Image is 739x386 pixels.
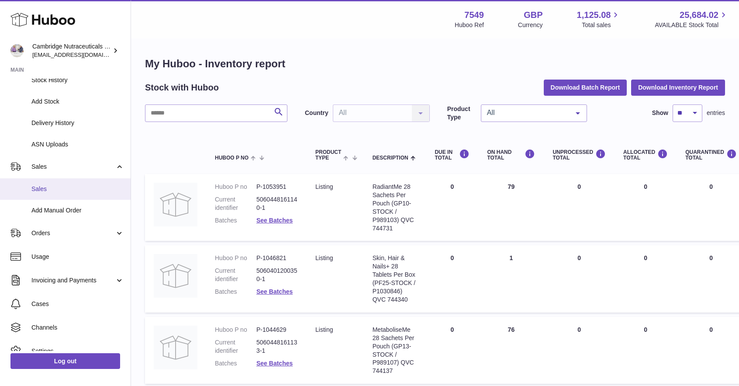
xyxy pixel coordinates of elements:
span: Cases [31,300,124,308]
dd: 5060448161140-1 [256,195,298,212]
span: Orders [31,229,115,237]
span: Product Type [315,150,341,161]
span: AVAILABLE Stock Total [655,21,729,29]
label: Show [652,109,668,117]
dt: Current identifier [215,195,256,212]
span: Add Manual Order [31,206,124,215]
span: 0 [709,183,713,190]
img: product image [154,254,197,298]
span: Usage [31,253,124,261]
dd: P-1044629 [256,326,298,334]
span: Delivery History [31,119,124,127]
dt: Huboo P no [215,254,256,262]
dt: Batches [215,216,256,225]
button: Download Batch Report [544,80,627,95]
span: 25,684.02 [680,9,718,21]
h2: Stock with Huboo [145,82,219,94]
div: ON HAND Total [487,149,535,161]
td: 0 [615,174,677,241]
dt: Huboo P no [215,326,256,334]
div: Skin, Hair & Nails+ 28 Tablets Per Box (PF25-STOCK / P1030846) QVC 744340 [373,254,418,303]
td: 0 [544,317,615,384]
td: 0 [615,245,677,312]
dd: 5060401200350-1 [256,267,298,283]
span: listing [315,326,333,333]
span: Settings [31,347,124,355]
span: Huboo P no [215,155,249,161]
div: Currency [518,21,543,29]
label: Product Type [447,105,477,122]
td: 76 [478,317,544,384]
button: Download Inventory Report [631,80,725,95]
div: ALLOCATED Total [623,149,668,161]
span: Sales [31,163,115,171]
span: Invoicing and Payments [31,276,115,285]
span: Total sales [582,21,621,29]
span: 0 [709,254,713,261]
span: 0 [709,326,713,333]
dd: 5060448161133-1 [256,338,298,355]
span: Stock History [31,76,124,84]
div: Huboo Ref [455,21,484,29]
span: ASN Uploads [31,140,124,149]
a: See Batches [256,288,293,295]
span: Sales [31,185,124,193]
span: Description [373,155,408,161]
div: DUE IN TOTAL [435,149,470,161]
span: [EMAIL_ADDRESS][DOMAIN_NAME] [32,51,128,58]
dt: Current identifier [215,267,256,283]
td: 0 [426,317,478,384]
strong: GBP [524,9,542,21]
a: Log out [10,353,120,369]
td: 0 [544,174,615,241]
dt: Batches [215,288,256,296]
div: RadiantMe 28 Sachets Per Pouch (GP10-STOCK / P989103) QVC 744731 [373,183,418,232]
dt: Huboo P no [215,183,256,191]
label: Country [305,109,328,117]
div: MetaboliseMe 28 Sachets Per Pouch (GP13-STOCK / P989107) QVC 744137 [373,326,418,375]
img: product image [154,183,197,226]
dd: P-1046821 [256,254,298,262]
td: 1 [478,245,544,312]
img: qvc@camnutra.com [10,44,24,57]
a: 25,684.02 AVAILABLE Stock Total [655,9,729,29]
dt: Batches [215,359,256,368]
a: 1,125.08 Total sales [577,9,621,29]
span: Add Stock [31,97,124,106]
div: QUARANTINED Total [685,149,737,161]
div: Cambridge Nutraceuticals Ltd [32,42,111,59]
td: 79 [478,174,544,241]
span: listing [315,254,333,261]
strong: 7549 [464,9,484,21]
span: 1,125.08 [577,9,611,21]
dd: P-1053951 [256,183,298,191]
td: 0 [615,317,677,384]
dt: Current identifier [215,338,256,355]
td: 0 [426,245,478,312]
h1: My Huboo - Inventory report [145,57,725,71]
div: UNPROCESSED Total [553,149,606,161]
td: 0 [544,245,615,312]
span: Channels [31,323,124,332]
a: See Batches [256,360,293,367]
span: listing [315,183,333,190]
td: 0 [426,174,478,241]
span: All [485,108,569,117]
span: entries [707,109,725,117]
a: See Batches [256,217,293,224]
img: product image [154,326,197,369]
